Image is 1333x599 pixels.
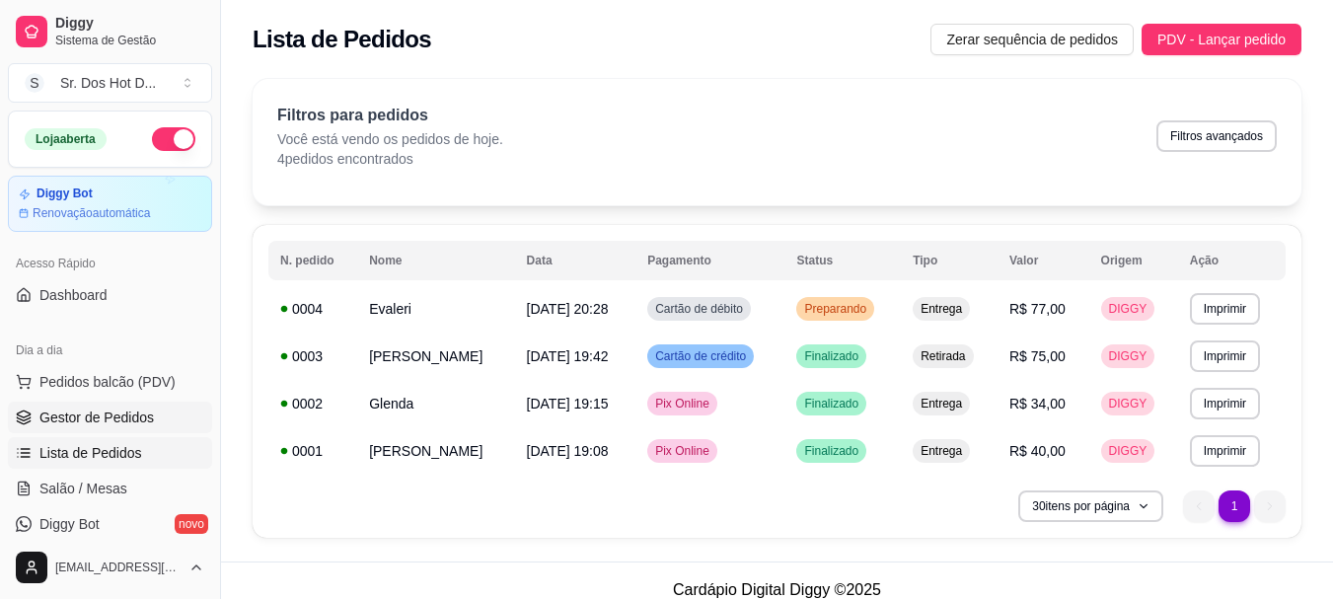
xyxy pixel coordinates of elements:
[917,348,969,364] span: Retirada
[1142,24,1301,55] button: PDV - Lançar pedido
[1105,396,1151,412] span: DIGGY
[917,301,966,317] span: Entrega
[800,396,862,412] span: Finalizado
[357,285,514,333] td: Evaleri
[25,128,107,150] div: Loja aberta
[1009,396,1066,412] span: R$ 34,00
[1156,120,1277,152] button: Filtros avançados
[1089,241,1178,280] th: Origem
[39,372,176,392] span: Pedidos balcão (PDV)
[651,301,747,317] span: Cartão de débito
[37,187,93,201] article: Diggy Bot
[357,333,514,380] td: [PERSON_NAME]
[277,129,503,149] p: Você está vendo os pedidos de hoje.
[1009,443,1066,459] span: R$ 40,00
[527,348,609,364] span: [DATE] 19:42
[357,380,514,427] td: Glenda
[55,15,204,33] span: Diggy
[280,441,345,461] div: 0001
[280,299,345,319] div: 0004
[39,479,127,498] span: Salão / Mesas
[277,104,503,127] p: Filtros para pedidos
[280,394,345,413] div: 0002
[917,443,966,459] span: Entrega
[1157,29,1286,50] span: PDV - Lançar pedido
[651,348,750,364] span: Cartão de crédito
[527,396,609,412] span: [DATE] 19:15
[1190,435,1260,467] button: Imprimir
[8,279,212,311] a: Dashboard
[1105,301,1151,317] span: DIGGY
[152,127,195,151] button: Alterar Status
[33,205,150,221] article: Renovação automática
[8,176,212,232] a: Diggy BotRenovaçãoautomática
[515,241,636,280] th: Data
[800,301,870,317] span: Preparando
[930,24,1134,55] button: Zerar sequência de pedidos
[527,301,609,317] span: [DATE] 20:28
[1105,443,1151,459] span: DIGGY
[8,544,212,591] button: [EMAIL_ADDRESS][DOMAIN_NAME]
[1178,241,1286,280] th: Ação
[1018,490,1163,522] button: 30itens por página
[8,402,212,433] a: Gestor de Pedidos
[60,73,156,93] div: Sr. Dos Hot D ...
[8,508,212,540] a: Diggy Botnovo
[917,396,966,412] span: Entrega
[901,241,998,280] th: Tipo
[1009,301,1066,317] span: R$ 77,00
[8,8,212,55] a: DiggySistema de Gestão
[8,335,212,366] div: Dia a dia
[8,248,212,279] div: Acesso Rápido
[1009,348,1066,364] span: R$ 75,00
[635,241,784,280] th: Pagamento
[277,149,503,169] p: 4 pedidos encontrados
[1190,340,1260,372] button: Imprimir
[8,366,212,398] button: Pedidos balcão (PDV)
[651,396,713,412] span: Pix Online
[1105,348,1151,364] span: DIGGY
[357,427,514,475] td: [PERSON_NAME]
[1190,293,1260,325] button: Imprimir
[1190,388,1260,419] button: Imprimir
[39,285,108,305] span: Dashboard
[268,241,357,280] th: N. pedido
[55,560,181,575] span: [EMAIL_ADDRESS][DOMAIN_NAME]
[8,437,212,469] a: Lista de Pedidos
[998,241,1089,280] th: Valor
[357,241,514,280] th: Nome
[253,24,431,55] h2: Lista de Pedidos
[280,346,345,366] div: 0003
[39,443,142,463] span: Lista de Pedidos
[651,443,713,459] span: Pix Online
[784,241,901,280] th: Status
[39,408,154,427] span: Gestor de Pedidos
[527,443,609,459] span: [DATE] 19:08
[25,73,44,93] span: S
[39,514,100,534] span: Diggy Bot
[8,63,212,103] button: Select a team
[800,443,862,459] span: Finalizado
[800,348,862,364] span: Finalizado
[55,33,204,48] span: Sistema de Gestão
[946,29,1118,50] span: Zerar sequência de pedidos
[8,473,212,504] a: Salão / Mesas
